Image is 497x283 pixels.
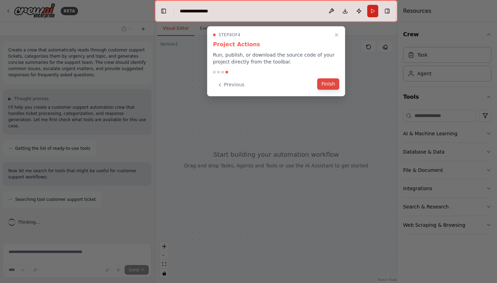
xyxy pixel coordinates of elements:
button: Close walkthrough [332,31,341,39]
button: Finish [317,78,339,90]
span: Step 4 of 4 [218,32,241,38]
button: Previous [213,79,248,90]
p: Run, publish, or download the source code of your project directly from the toolbar. [213,51,339,65]
h3: Project Actions [213,40,339,49]
button: Hide left sidebar [159,6,168,16]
